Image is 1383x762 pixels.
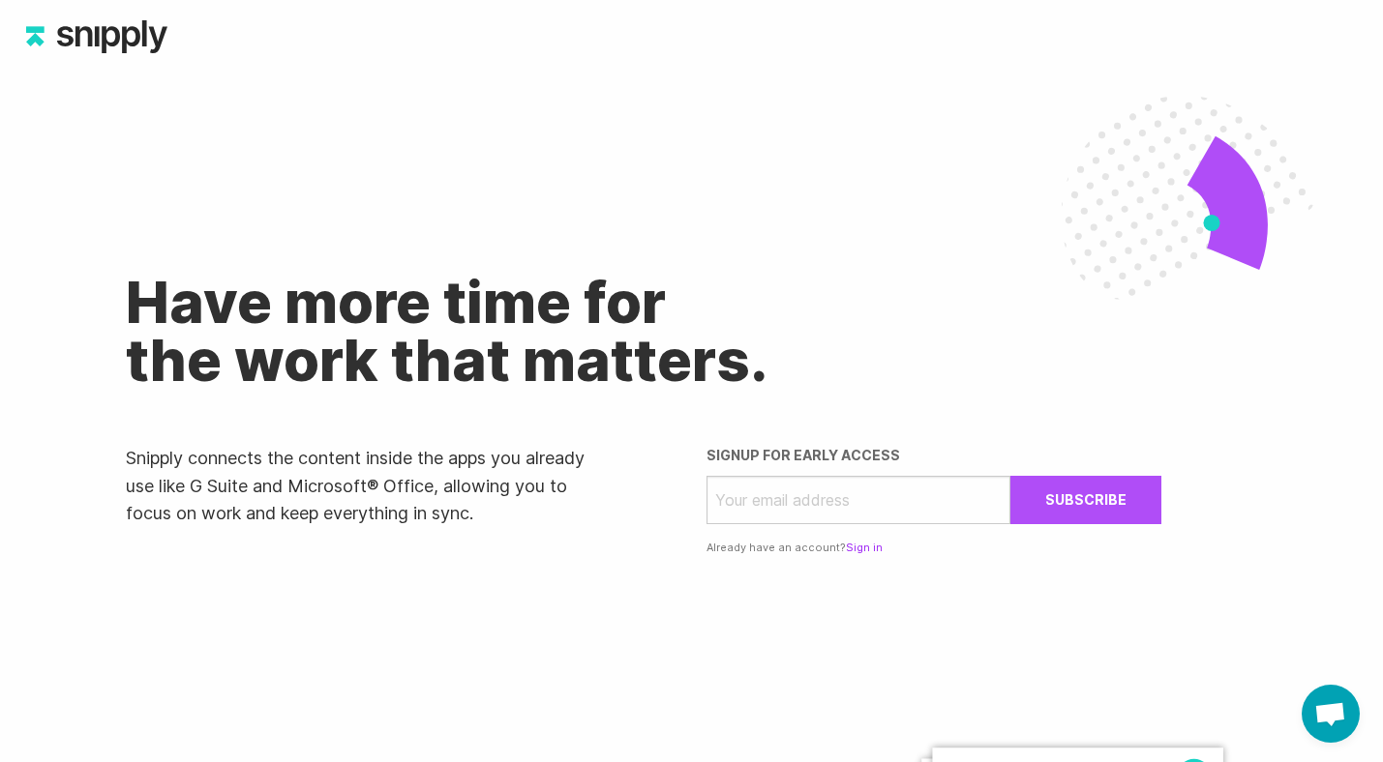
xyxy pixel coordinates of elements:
a: Sign in [846,541,883,554]
p: Snipply connects the content inside the apps you already use like G Suite and Microsoft® Office, ... [126,445,595,528]
button: Subscribe [1010,476,1161,524]
h1: Have more time for the work that matters. [126,273,1258,389]
p: Already have an account? [707,540,1161,557]
input: Your email address [707,476,1010,524]
p: Signup for early access [707,445,1161,466]
div: Open chat [1302,685,1360,743]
